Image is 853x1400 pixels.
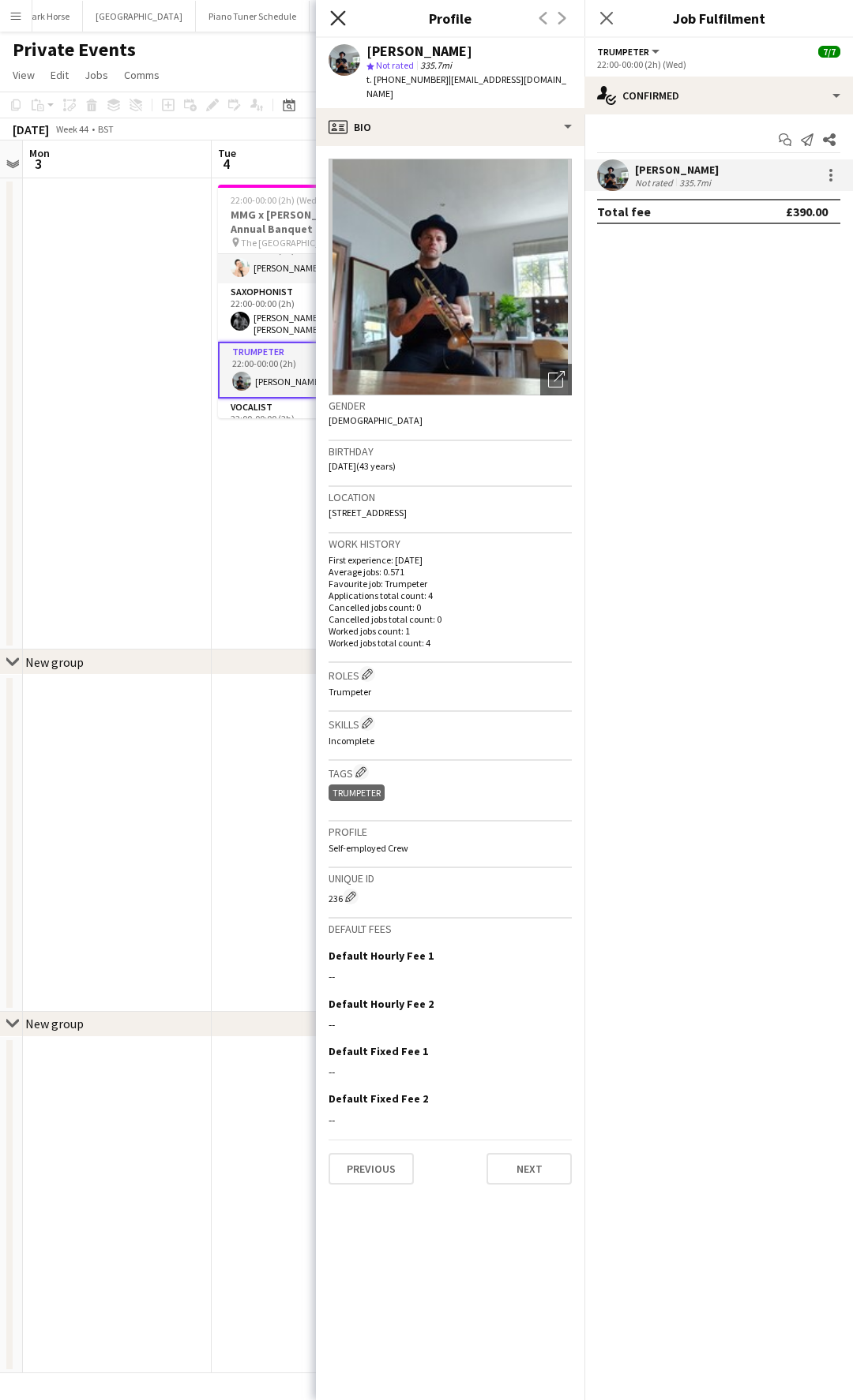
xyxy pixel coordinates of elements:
div: Open photos pop-in [540,364,572,395]
span: The [GEOGRAPHIC_DATA] [241,237,345,249]
h1: Private Events [13,38,136,62]
h3: Gender [329,399,572,413]
div: Not rated [635,177,676,189]
h3: Default Hourly Fee 1 [329,949,434,963]
div: 236 [329,889,572,904]
a: Comms [118,65,166,85]
app-card-role: Vocalist1/122:00-00:00 (2h) [218,399,395,452]
div: Total fee [597,204,651,219]
span: Not rated [376,59,414,71]
span: View [13,68,35,82]
span: 22:00-00:00 (2h) (Wed) [231,194,320,206]
span: [STREET_ADDRESS] [329,507,407,518]
p: Worked jobs total count: 4 [329,637,572,649]
h3: Default Hourly Fee 2 [329,997,434,1011]
p: Cancelled jobs count: 0 [329,601,572,613]
app-job-card: 22:00-00:00 (2h) (Wed)7/7MMG x [PERSON_NAME] Annual Banquet The [GEOGRAPHIC_DATA]7 RolesDrummer1/... [218,185,395,418]
button: Rosewood [GEOGRAPHIC_DATA] [310,1,464,32]
p: First experience: [DATE] [329,554,572,566]
p: Average jobs: 0.571 [329,566,572,578]
h3: Unique ID [329,871,572,885]
h3: Tags [329,764,572,780]
span: 335.7mi [417,59,455,71]
span: Trumpeter [329,686,371,698]
p: Applications total count: 4 [329,590,572,601]
div: BST [98,123,114,135]
h3: Work history [329,537,572,551]
h3: Profile [316,8,584,28]
h3: Location [329,490,572,504]
span: 4 [216,155,236,173]
h3: Skills [329,715,572,732]
h3: Roles [329,666,572,683]
span: t. [PHONE_NUMBER] [366,73,449,85]
p: Cancelled jobs total count: 0 [329,613,572,625]
a: View [6,65,41,85]
div: -- [329,1113,572,1127]
h3: Job Fulfilment [584,8,853,28]
div: -- [329,1017,572,1031]
span: Jobs [85,68,108,82]
p: Worked jobs count: 1 [329,625,572,637]
div: [DATE] [13,122,49,137]
button: Piano Tuner Schedule [196,1,310,32]
span: [DATE] (43 years) [329,460,396,472]
span: [DEMOGRAPHIC_DATA] [329,414,423,426]
h3: Default fees [329,922,572,936]
p: Incomplete [329,735,572,747]
h3: Default Fixed Fee 1 [329,1044,428,1058]
div: New group [25,1016,84,1031]
span: 7/7 [818,46,840,58]
span: Trumpeter [597,46,649,58]
button: Previous [329,1153,414,1185]
div: Confirmed [584,77,853,114]
span: Edit [51,68,69,82]
div: 335.7mi [676,177,714,189]
span: Comms [124,68,160,82]
button: Trumpeter [597,46,662,58]
app-card-role: Saxophonist1/122:00-00:00 (2h)[PERSON_NAME] [PERSON_NAME] [218,283,395,342]
div: Trumpeter [329,784,385,801]
div: 22:00-00:00 (2h) (Wed) [597,58,840,70]
div: [PERSON_NAME] [635,163,719,177]
p: Self-employed Crew [329,842,572,854]
div: Bio [316,108,584,146]
span: Mon [29,146,50,160]
div: -- [329,969,572,983]
h3: Profile [329,825,572,839]
div: £390.00 [786,204,828,219]
span: | [EMAIL_ADDRESS][DOMAIN_NAME] [366,73,566,99]
h3: MMG x [PERSON_NAME] Annual Banquet [218,208,395,236]
div: -- [329,1065,572,1079]
h3: Birthday [329,444,572,459]
app-card-role: Trumpeter1/122:00-00:00 (2h)[PERSON_NAME] [218,342,395,399]
a: Edit [44,65,75,85]
img: Crew avatar or photo [329,159,572,395]
button: Next [487,1153,572,1185]
span: Tue [218,146,236,160]
app-card-role: Keys1/122:00-00:00 (2h)[PERSON_NAME] [218,230,395,283]
p: Favourite job: Trumpeter [329,578,572,590]
a: Jobs [78,65,115,85]
span: 3 [27,155,50,173]
button: [GEOGRAPHIC_DATA] [83,1,196,32]
span: Week 44 [52,123,92,135]
h3: Default Fixed Fee 2 [329,1091,428,1106]
div: New group [25,654,84,670]
div: [PERSON_NAME] [366,44,472,58]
